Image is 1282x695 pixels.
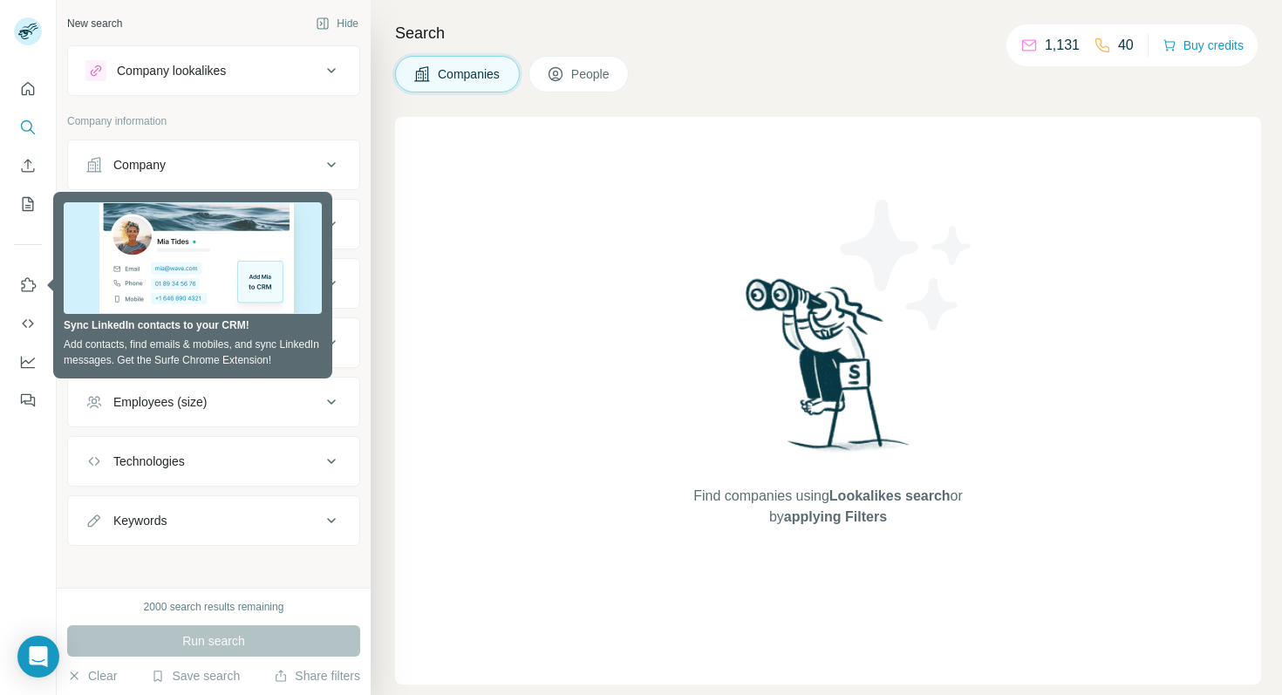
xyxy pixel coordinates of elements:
p: 1,131 [1045,35,1080,56]
p: Company information [67,113,360,129]
div: Industry [113,215,157,233]
div: Open Intercom Messenger [17,636,59,678]
div: Employees (size) [113,393,207,411]
button: Keywords [68,500,359,542]
button: HQ location [68,262,359,304]
img: Surfe Illustration - Stars [829,187,985,344]
button: My lists [14,188,42,220]
button: Clear [67,667,117,685]
span: People [571,65,611,83]
p: 40 [1118,35,1134,56]
div: 2000 search results remaining [144,599,284,615]
button: Search [14,112,42,143]
div: New search [67,16,122,31]
div: Annual revenue ($) [113,334,217,351]
button: Annual revenue ($) [68,322,359,364]
button: Share filters [274,667,360,685]
button: Use Surfe API [14,308,42,339]
button: Technologies [68,440,359,482]
button: Buy credits [1163,33,1244,58]
button: Hide [303,10,371,37]
button: Save search [151,667,240,685]
div: Keywords [113,512,167,529]
button: Company lookalikes [68,50,359,92]
button: Quick start [14,73,42,105]
button: Industry [68,203,359,245]
button: Use Surfe on LinkedIn [14,269,42,301]
span: Find companies using or by [688,486,967,528]
span: applying Filters [784,509,887,524]
button: Enrich CSV [14,150,42,181]
button: Company [68,144,359,186]
button: Feedback [14,385,42,416]
img: Surfe Illustration - Woman searching with binoculars [738,274,919,468]
h4: Search [395,21,1261,45]
div: Technologies [113,453,185,470]
span: Lookalikes search [829,488,951,503]
span: Companies [438,65,501,83]
div: HQ location [113,275,177,292]
button: Employees (size) [68,381,359,423]
button: Dashboard [14,346,42,378]
div: Company lookalikes [117,62,226,79]
div: Company [113,156,166,174]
